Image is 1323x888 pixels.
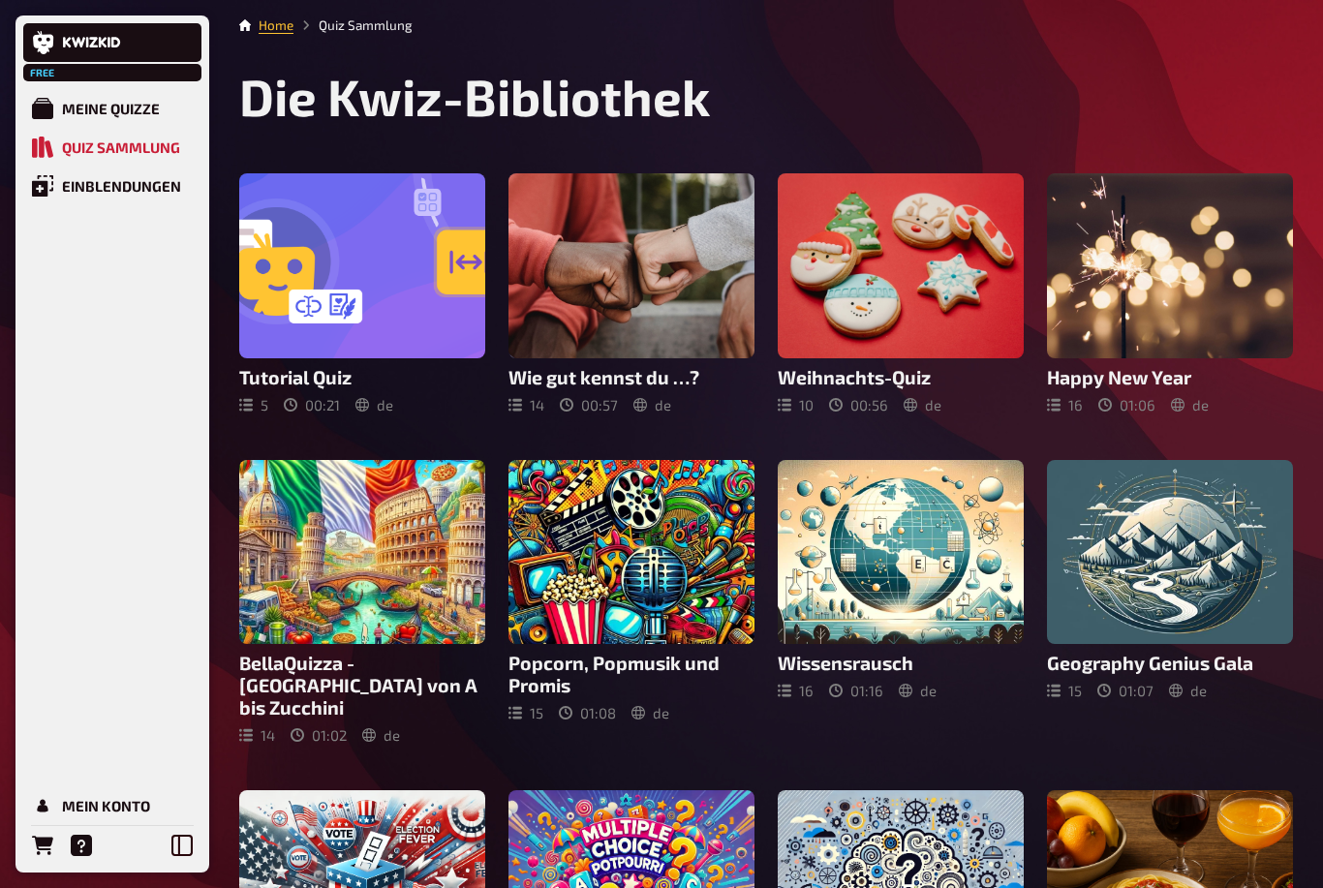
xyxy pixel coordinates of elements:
a: Wissensrausch1601:16de [778,460,1024,745]
div: 15 [1047,682,1082,699]
h3: Wissensrausch [778,652,1024,674]
a: Bestellungen [23,826,62,865]
a: Quiz Sammlung [23,128,201,167]
div: de [1171,396,1209,413]
div: Einblendungen [62,177,181,195]
div: 15 [508,704,543,721]
div: 5 [239,396,268,413]
span: Free [25,67,60,78]
div: 01 : 08 [559,704,616,721]
a: Popcorn, Popmusik und Promis1501:08de [508,460,754,745]
a: Geography Genius Gala1501:07de [1047,460,1293,745]
h3: Popcorn, Popmusik und Promis [508,652,754,696]
div: de [631,704,669,721]
div: 01 : 07 [1097,682,1154,699]
a: Einblendungen [23,167,201,205]
a: Weihnachts-Quiz1000:56de [778,173,1024,413]
div: 14 [239,726,275,744]
div: de [633,396,671,413]
div: 10 [778,396,814,413]
div: 00 : 56 [829,396,888,413]
div: de [1169,682,1207,699]
a: Meine Quizze [23,89,201,128]
a: Mein Konto [23,786,201,825]
div: Quiz Sammlung [62,138,180,156]
a: Home [259,17,293,33]
h3: Wie gut kennst du …? [508,366,754,388]
li: Home [259,15,293,35]
a: BellaQuizza - [GEOGRAPHIC_DATA] von A bis Zucchini1401:02de [239,460,485,745]
div: 01 : 06 [1098,396,1155,413]
div: 16 [1047,396,1083,413]
a: Tutorial Quiz500:21de [239,173,485,413]
div: de [904,396,941,413]
div: 14 [508,396,544,413]
div: 01 : 02 [291,726,347,744]
div: 16 [778,682,814,699]
div: 01 : 16 [829,682,883,699]
div: de [899,682,937,699]
li: Quiz Sammlung [293,15,413,35]
h3: Weihnachts-Quiz [778,366,1024,388]
a: Wie gut kennst du …?1400:57de [508,173,754,413]
h3: BellaQuizza - [GEOGRAPHIC_DATA] von A bis Zucchini [239,652,485,719]
div: de [362,726,400,744]
h3: Geography Genius Gala [1047,652,1293,674]
a: Happy New Year1601:06de [1047,173,1293,413]
div: 00 : 21 [284,396,340,413]
h1: Die Kwiz-Bibliothek [239,66,1293,127]
div: Mein Konto [62,797,150,814]
h3: Happy New Year [1047,366,1293,388]
div: Meine Quizze [62,100,160,117]
div: 00 : 57 [560,396,618,413]
div: de [355,396,393,413]
h3: Tutorial Quiz [239,366,485,388]
a: Hilfe [62,826,101,865]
